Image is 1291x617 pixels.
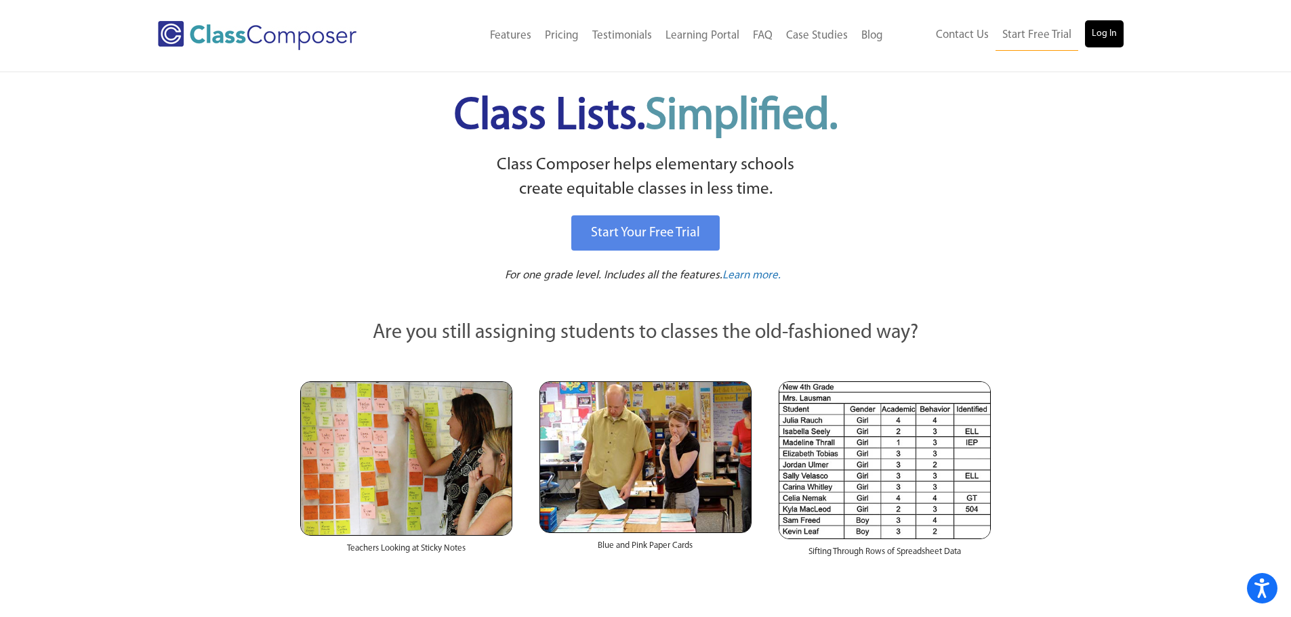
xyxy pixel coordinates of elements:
a: Start Your Free Trial [571,215,720,251]
a: Start Free Trial [996,20,1078,51]
a: Case Studies [779,21,855,51]
a: Pricing [538,21,586,51]
a: FAQ [746,21,779,51]
a: Contact Us [929,20,996,50]
a: Features [483,21,538,51]
p: Class Composer helps elementary schools create equitable classes in less time. [298,153,993,203]
a: Testimonials [586,21,659,51]
span: Learn more. [722,270,781,281]
a: Blog [855,21,890,51]
a: Log In [1085,20,1124,47]
div: Sifting Through Rows of Spreadsheet Data [779,539,991,572]
img: Teachers Looking at Sticky Notes [300,381,512,536]
div: Blue and Pink Paper Cards [539,533,752,566]
span: Start Your Free Trial [591,226,700,240]
p: Are you still assigning students to classes the old-fashioned way? [300,318,991,348]
a: Learning Portal [659,21,746,51]
span: Class Lists. [454,95,838,139]
img: Spreadsheets [779,381,991,539]
a: Learn more. [722,268,781,284]
nav: Header Menu [890,20,1124,51]
img: Blue and Pink Paper Cards [539,381,752,532]
div: Teachers Looking at Sticky Notes [300,536,512,568]
nav: Header Menu [412,21,890,51]
span: Simplified. [645,95,838,139]
span: For one grade level. Includes all the features. [505,270,722,281]
img: Class Composer [158,21,356,50]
